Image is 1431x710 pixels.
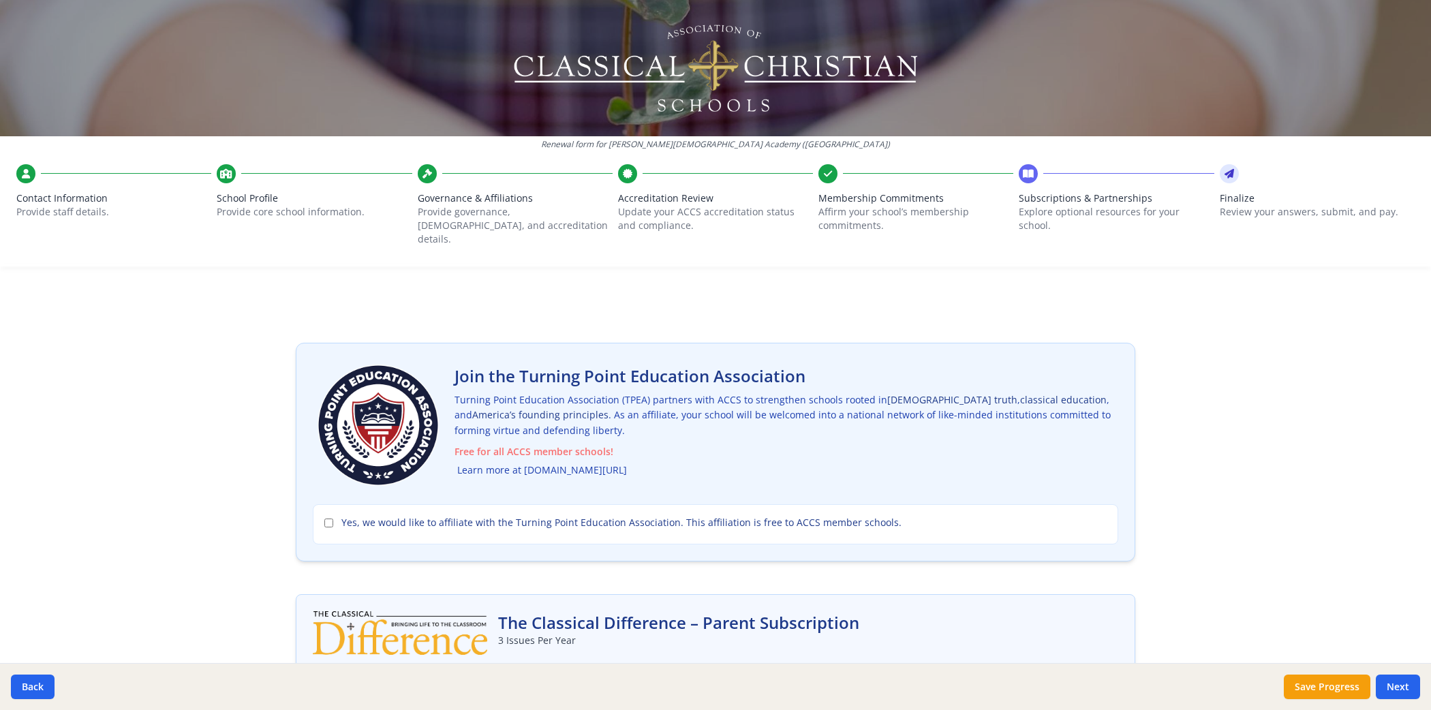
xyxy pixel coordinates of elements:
span: Accreditation Review [618,191,813,205]
a: Learn more at [DOMAIN_NAME][URL] [457,463,627,478]
p: Please consider subscribing your parents to to help align them with your school's mission. Many s... [313,660,1118,692]
h2: Join the Turning Point Education Association [455,365,1118,387]
img: Logo [512,20,920,116]
p: Turning Point Education Association (TPEA) partners with ACCS to strengthen schools rooted in , ,... [455,392,1118,478]
p: Update your ACCS accreditation status and compliance. [618,205,813,232]
span: [DEMOGRAPHIC_DATA] truth [887,393,1017,406]
span: classical education [1020,393,1107,406]
span: Subscriptions & Partnerships [1019,191,1214,205]
p: Provide governance, [DEMOGRAPHIC_DATA], and accreditation details. [418,205,613,246]
img: The Classical Difference [313,611,487,655]
span: School Profile [217,191,412,205]
span: Contact Information [16,191,211,205]
p: Affirm your school’s membership commitments. [818,205,1013,232]
span: Finalize [1220,191,1415,205]
span: America’s founding principles [472,408,609,421]
a: The Classical Difference [514,660,624,676]
span: Membership Commitments [818,191,1013,205]
input: Yes, we would like to affiliate with the Turning Point Education Association. This affiliation is... [324,519,333,527]
span: Free for all ACCS member schools! [455,444,1118,460]
h2: The Classical Difference – Parent Subscription [498,612,859,634]
p: Review your answers, submit, and pay. [1220,205,1415,219]
p: Provide staff details. [16,205,211,219]
img: Turning Point Education Association Logo [313,360,444,491]
span: Yes, we would like to affiliate with the Turning Point Education Association. This affiliation is... [341,516,902,529]
button: Next [1376,675,1420,699]
p: Provide core school information. [217,205,412,219]
span: Governance & Affiliations [418,191,613,205]
button: Back [11,675,55,699]
button: Save Progress [1284,675,1370,699]
p: 3 Issues Per Year [498,634,859,647]
p: Explore optional resources for your school. [1019,205,1214,232]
